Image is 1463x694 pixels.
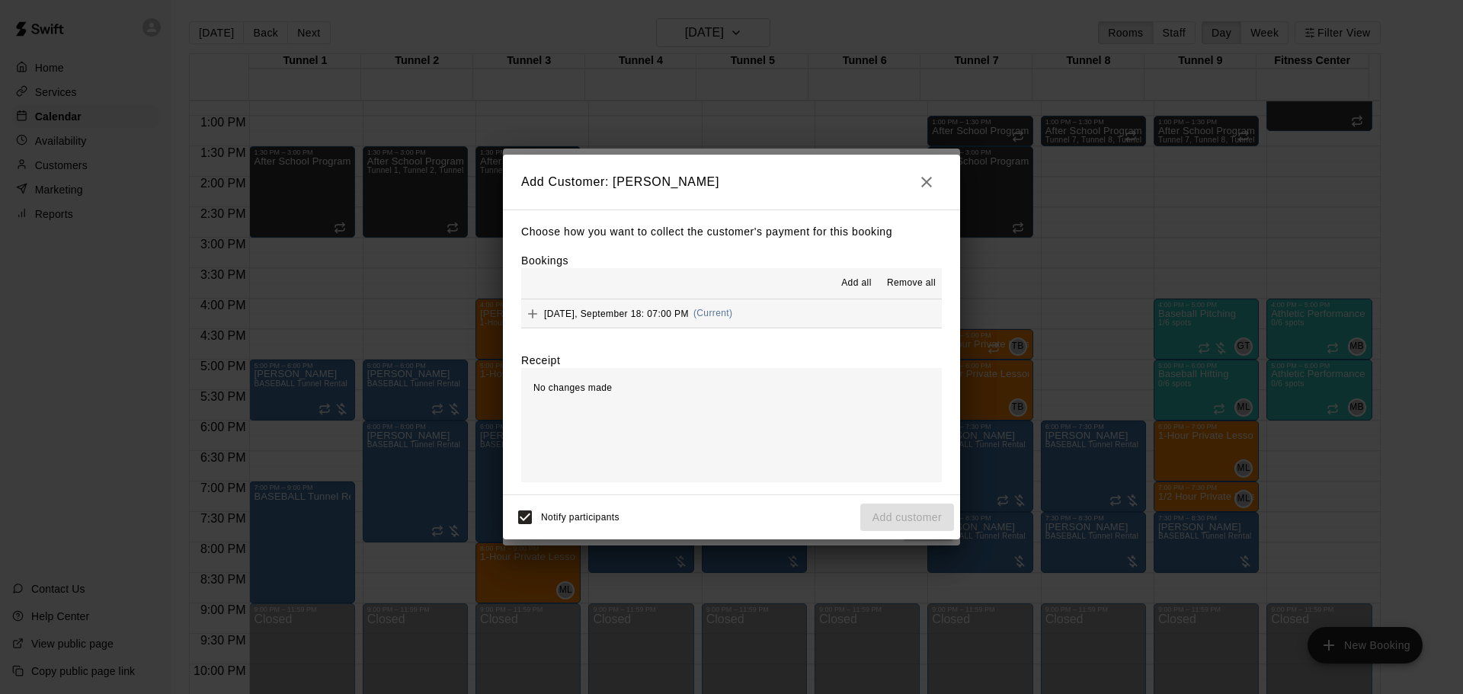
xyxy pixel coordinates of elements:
[887,276,936,291] span: Remove all
[521,353,560,368] label: Receipt
[693,308,733,318] span: (Current)
[521,222,942,241] p: Choose how you want to collect the customer's payment for this booking
[533,382,612,393] span: No changes made
[841,276,872,291] span: Add all
[832,271,881,296] button: Add all
[544,308,689,318] span: [DATE], September 18: 07:00 PM
[503,155,960,209] h2: Add Customer: [PERSON_NAME]
[521,307,544,318] span: Add
[881,271,942,296] button: Remove all
[521,254,568,267] label: Bookings
[521,299,942,328] button: Add[DATE], September 18: 07:00 PM(Current)
[541,512,619,523] span: Notify participants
